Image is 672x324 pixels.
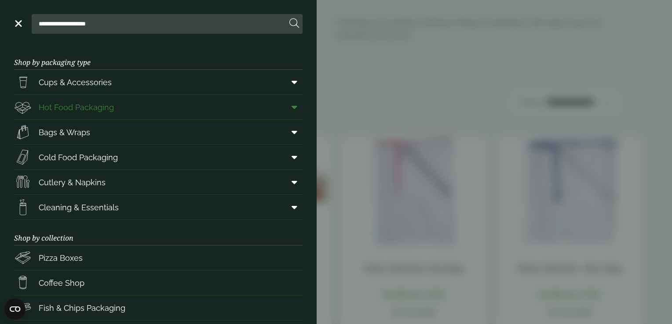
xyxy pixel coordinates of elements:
a: Cups & Accessories [14,70,303,94]
span: Bags & Wraps [39,126,90,138]
h3: Shop by collection [14,220,303,245]
span: Cutlery & Napkins [39,176,106,188]
img: PintNhalf_cup.svg [14,73,32,91]
a: Cleaning & Essentials [14,195,303,220]
a: Cold Food Packaging [14,145,303,169]
a: Fish & Chips Packaging [14,295,303,320]
span: Cleaning & Essentials [39,202,119,213]
img: Pizza_boxes.svg [14,249,32,266]
img: Cutlery.svg [14,173,32,191]
a: Pizza Boxes [14,245,303,270]
img: Paper_carriers.svg [14,123,32,141]
a: Bags & Wraps [14,120,303,144]
a: Coffee Shop [14,270,303,295]
img: Deli_box.svg [14,98,32,116]
img: open-wipe.svg [14,198,32,216]
span: Coffee Shop [39,277,84,289]
h3: Shop by packaging type [14,44,303,70]
span: Fish & Chips Packaging [39,302,125,314]
span: Pizza Boxes [39,252,83,264]
img: Sandwich_box.svg [14,148,32,166]
span: Hot Food Packaging [39,101,114,113]
img: HotDrink_paperCup.svg [14,274,32,292]
span: Cups & Accessories [39,76,112,88]
a: Hot Food Packaging [14,95,303,119]
span: Cold Food Packaging [39,151,118,163]
a: Cutlery & Napkins [14,170,303,194]
button: Open CMP widget [4,299,26,320]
